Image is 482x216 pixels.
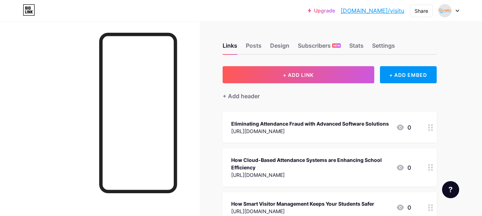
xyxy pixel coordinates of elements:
[438,4,452,17] img: visitu
[396,163,411,172] div: 0
[246,41,262,54] div: Posts
[396,123,411,132] div: 0
[333,43,340,48] span: NEW
[396,203,411,212] div: 0
[283,72,314,78] span: + ADD LINK
[231,127,389,135] div: [URL][DOMAIN_NAME]
[231,120,389,127] div: Eliminating Attendance Fraud with Advanced Software Solutions
[415,7,428,15] div: Share
[380,66,437,83] div: + ADD EMBED
[308,8,335,14] a: Upgrade
[223,41,237,54] div: Links
[231,200,374,207] div: How Smart Visitor Management Keeps Your Students Safer
[231,156,390,171] div: How Cloud-Based Attendance Systems are Enhancing School Efficiency
[223,92,260,100] div: + Add header
[231,207,374,215] div: [URL][DOMAIN_NAME]
[270,41,289,54] div: Design
[231,171,390,179] div: [URL][DOMAIN_NAME]
[341,6,404,15] a: [DOMAIN_NAME]/visitu
[223,66,374,83] button: + ADD LINK
[298,41,341,54] div: Subscribers
[372,41,395,54] div: Settings
[349,41,364,54] div: Stats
